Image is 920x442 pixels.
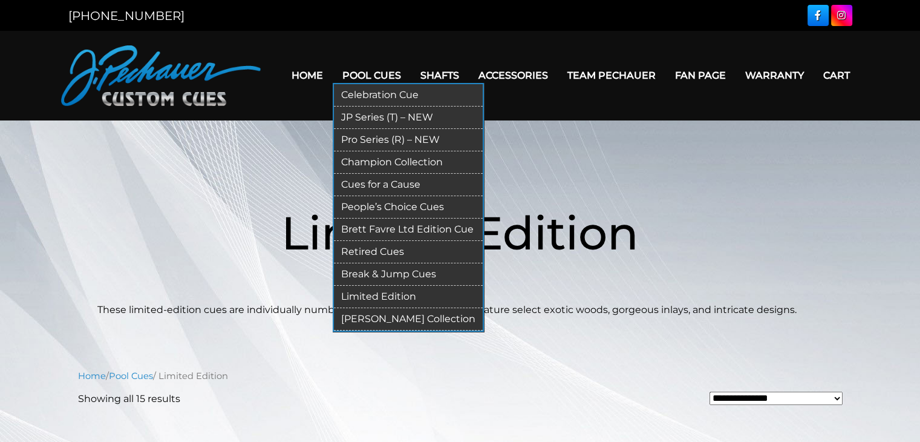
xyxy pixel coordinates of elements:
[334,241,483,263] a: Retired Cues
[78,392,180,406] p: Showing all 15 results
[665,60,736,91] a: Fan Page
[814,60,860,91] a: Cart
[282,60,333,91] a: Home
[334,129,483,151] a: Pro Series (R) – NEW
[334,174,483,196] a: Cues for a Cause
[334,219,483,241] a: Brett Favre Ltd Edition Cue
[710,392,843,405] select: Shop order
[61,45,261,106] img: Pechauer Custom Cues
[469,60,558,91] a: Accessories
[109,371,153,381] a: Pool Cues
[411,60,469,91] a: Shafts
[281,205,639,261] span: Limited Edition
[334,263,483,286] a: Break & Jump Cues
[333,60,411,91] a: Pool Cues
[558,60,665,91] a: Team Pechauer
[334,308,483,331] a: [PERSON_NAME] Collection
[334,196,483,219] a: People’s Choice Cues
[736,60,814,91] a: Warranty
[97,303,823,317] p: These limited-edition cues are individually numbered and signed. These cues feature select exotic...
[78,371,106,381] a: Home
[78,369,843,383] nav: Breadcrumb
[68,8,184,23] a: [PHONE_NUMBER]
[334,107,483,129] a: JP Series (T) – NEW
[334,151,483,174] a: Champion Collection
[334,286,483,308] a: Limited Edition
[334,84,483,107] a: Celebration Cue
